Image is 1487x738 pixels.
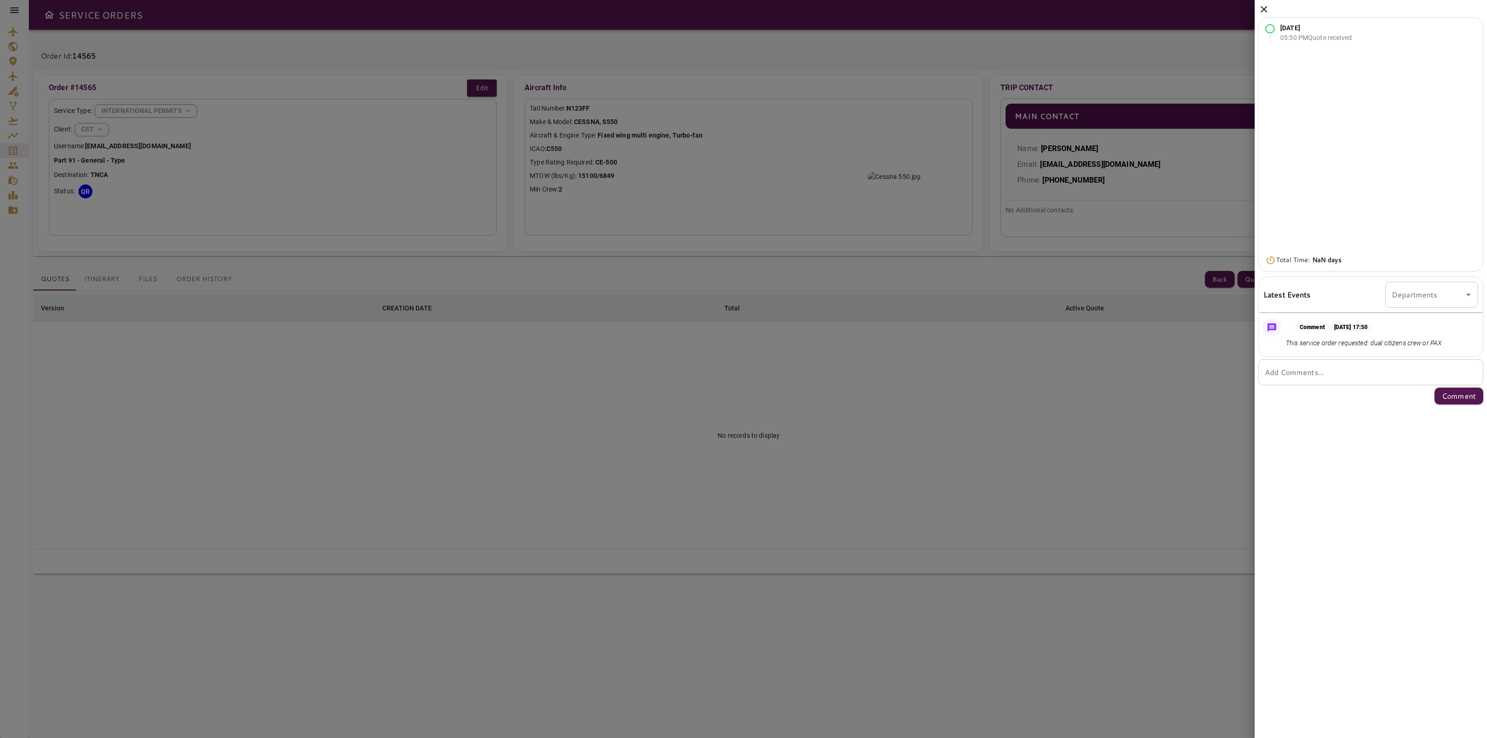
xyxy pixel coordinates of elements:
p: Comment [1442,390,1476,402]
b: NaN days [1312,255,1342,264]
h6: Latest Events [1263,289,1311,301]
img: Message Icon [1265,321,1278,334]
p: [DATE] 17:50 [1329,323,1372,331]
p: [DATE] [1280,23,1352,33]
p: Comment [1295,323,1329,331]
p: This service order requested: dual citizens crew or PAX [1286,338,1441,348]
p: Total Time: [1276,255,1342,265]
button: Open [1462,288,1475,301]
img: Timer Icon [1265,256,1276,265]
button: Comment [1434,388,1483,404]
p: 05:50 PM Quote received [1280,33,1352,43]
